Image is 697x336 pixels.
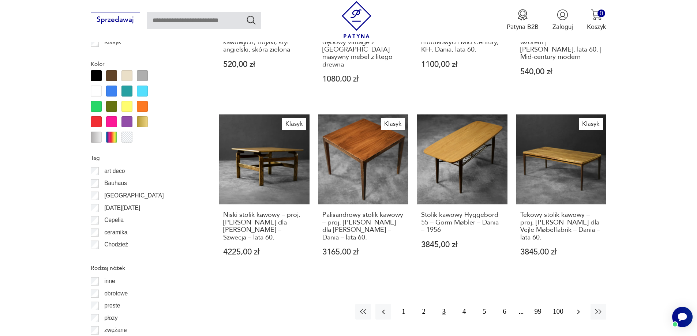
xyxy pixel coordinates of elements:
[219,114,310,273] a: KlasykNiski stolik kawowy – proj. Karl-Erik Ekselius dla JOC Vetlanda – Szwecja – lata 60.Niski s...
[104,191,164,200] p: [GEOGRAPHIC_DATA]
[318,114,409,273] a: KlasykPalisandrowy stolik kawowy – proj. Severin Hansen dla Haslev Møbelsnedkeri – Dania – lata 6...
[591,9,602,20] img: Ikona koszyka
[520,31,603,61] h3: Stolik kawowy z obłędnym wzorem | [PERSON_NAME], lata 60. | Mid-century modern
[552,23,573,31] p: Zaloguj
[476,304,492,320] button: 5
[672,307,693,327] iframe: Smartsupp widget button
[104,203,140,213] p: [DATE][DATE]
[516,114,607,273] a: KlasykTekowy stolik kawowy – proj. Henning Kjærnulf dla Vejle Møbelfabrik – Dania – lata 60.Tekow...
[338,1,375,38] img: Patyna - sklep z meblami i dekoracjami vintage
[421,211,503,234] h3: Stolik kawowy Hyggebord 55 – Gorm Møbler – Dania – 1956
[597,10,605,17] div: 0
[396,304,411,320] button: 1
[456,304,472,320] button: 4
[104,240,128,249] p: Chodzież
[496,304,512,320] button: 6
[507,9,539,31] a: Ikona medaluPatyna B2B
[517,9,528,20] img: Ikona medalu
[91,263,198,273] p: Rodzaj nóżek
[421,241,503,249] p: 3845,00 zł
[587,9,606,31] button: 0Koszyk
[322,31,405,68] h3: Duży stolik kawowy dębowy vintage z [GEOGRAPHIC_DATA] – masywny mebel z litego drewna
[550,304,566,320] button: 100
[507,23,539,31] p: Patyna B2B
[530,304,546,320] button: 99
[520,68,603,76] p: 540,00 zł
[104,252,126,262] p: Ćmielów
[104,166,125,176] p: art deco
[91,153,198,163] p: Tag
[421,61,503,68] p: 1100,00 zł
[520,248,603,256] p: 3845,00 zł
[507,9,539,31] button: Patyna B2B
[104,276,115,286] p: inne
[223,211,306,241] h3: Niski stolik kawowy – proj. [PERSON_NAME] dla [PERSON_NAME] – Szwecja – lata 60.
[104,301,120,310] p: proste
[421,31,503,53] h3: Zestaw stolików modułowych Mid Century, KFF, Dania, lata 60.
[322,211,405,241] h3: Palisandrowy stolik kawowy – proj. [PERSON_NAME] dla [PERSON_NAME] – Dania – lata 60.
[104,313,117,323] p: płozy
[322,248,405,256] p: 3165,00 zł
[223,31,306,53] h3: Zestaw 3 stolików kawowych, trojaki, styl angielski, skóra zielona
[104,215,124,225] p: Cepelia
[104,325,127,335] p: zwężane
[587,23,606,31] p: Koszyk
[104,38,121,47] p: Klasyk
[223,61,306,68] p: 520,00 zł
[552,9,573,31] button: Zaloguj
[246,15,256,25] button: Szukaj
[104,228,127,237] p: ceramika
[104,289,128,298] p: obrotowe
[91,18,140,23] a: Sprzedawaj
[91,12,140,28] button: Sprzedawaj
[322,75,405,83] p: 1080,00 zł
[557,9,568,20] img: Ikonka użytkownika
[520,211,603,241] h3: Tekowy stolik kawowy – proj. [PERSON_NAME] dla Vejle Møbelfabrik – Dania – lata 60.
[223,248,306,256] p: 4225,00 zł
[417,114,507,273] a: Stolik kawowy Hyggebord 55 – Gorm Møbler – Dania – 1956Stolik kawowy Hyggebord 55 – Gorm Møbler –...
[104,178,127,188] p: Bauhaus
[91,59,198,69] p: Kolor
[436,304,452,320] button: 3
[416,304,432,320] button: 2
